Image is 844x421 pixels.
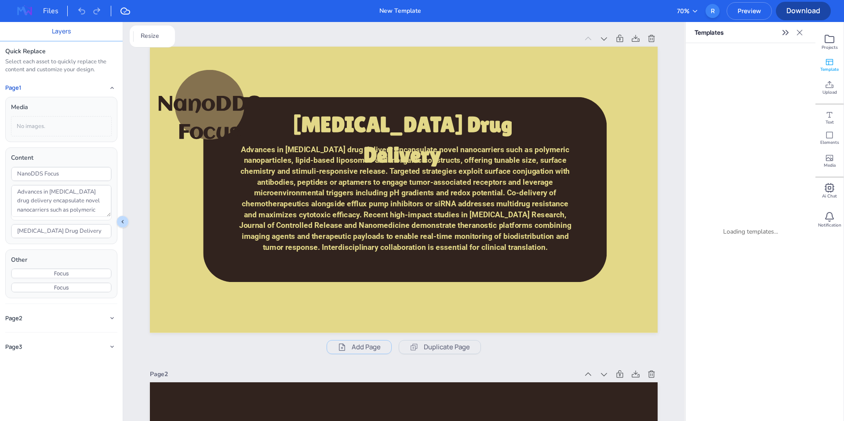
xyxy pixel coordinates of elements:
[11,185,111,217] textarea: Advances in [MEDICAL_DATA] drug delivery encapsulate novel nanocarriers such as polymeric nanopar...
[779,26,793,40] button: Expand sidebar
[107,313,117,323] button: Expand
[150,370,578,379] div: Page 2
[11,255,112,265] div: Other
[43,6,68,16] div: Files
[820,139,839,146] span: Elements
[11,103,112,112] div: Media
[820,66,839,73] span: Template
[293,112,512,167] span: [MEDICAL_DATA] Drug Delivery
[11,167,111,181] input: Type text…
[11,269,111,278] button: Focus
[5,315,22,322] h4: Page 2
[818,222,841,228] span: Notification
[822,193,837,199] span: Ai Chat
[11,4,39,18] img: MagazineWorks Logo
[352,342,381,352] span: Add Page
[424,342,470,352] span: Duplicate Page
[822,44,838,51] span: Projects
[824,162,836,168] span: Media
[693,50,808,414] div: Loading templates...
[11,116,112,137] div: No images.
[677,6,698,16] button: 70%
[399,340,481,354] button: Duplicate Page
[706,4,720,18] div: R
[379,6,421,16] div: New Template
[107,341,117,352] button: Expand
[695,22,779,43] p: Templates
[52,26,71,36] button: Layers
[822,89,837,95] span: Upload
[11,153,112,163] div: Content
[776,2,831,20] button: Download
[826,119,834,125] span: Text
[5,84,21,92] h4: Page 1
[727,2,772,20] button: Preview
[116,216,129,228] button: Collapse sidebar
[727,7,771,15] span: Preview
[5,58,117,74] div: Select each asset to quickly replace the content and customize your design.
[327,340,392,354] button: Add Page
[5,47,117,56] div: Quick Replace
[776,6,831,15] span: Download
[150,34,578,44] div: Page 1
[11,224,111,238] input: Type text…
[139,31,161,41] span: Resize
[5,344,22,351] h4: Page 3
[239,145,571,251] span: Advances in [MEDICAL_DATA] drug delivery encapsulate novel nanocarriers such as polymeric nanopar...
[107,83,117,93] button: Collapse
[157,94,262,144] span: NanoDDS Focus
[706,4,720,18] button: Open user menu
[11,283,111,292] button: Focus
